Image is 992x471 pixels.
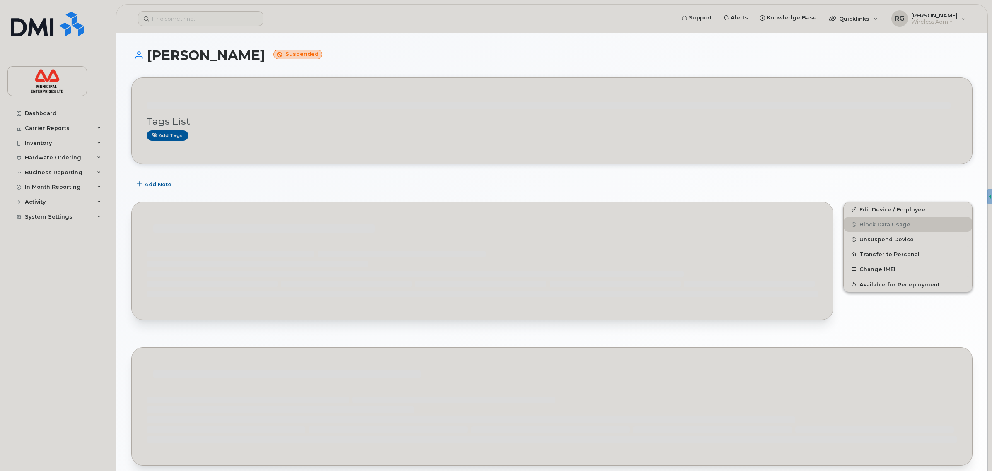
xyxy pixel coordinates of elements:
[844,232,972,247] button: Unsuspend Device
[147,116,957,127] h3: Tags List
[859,281,940,287] span: Available for Redeployment
[844,247,972,262] button: Transfer to Personal
[131,177,179,192] button: Add Note
[844,202,972,217] a: Edit Device / Employee
[859,236,914,243] span: Unsuspend Device
[147,130,188,141] a: Add tags
[844,277,972,292] button: Available for Redeployment
[844,217,972,232] button: Block Data Usage
[145,180,171,188] span: Add Note
[844,262,972,276] button: Change IMEI
[131,48,973,62] h1: [PERSON_NAME]
[273,50,322,59] small: Suspended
